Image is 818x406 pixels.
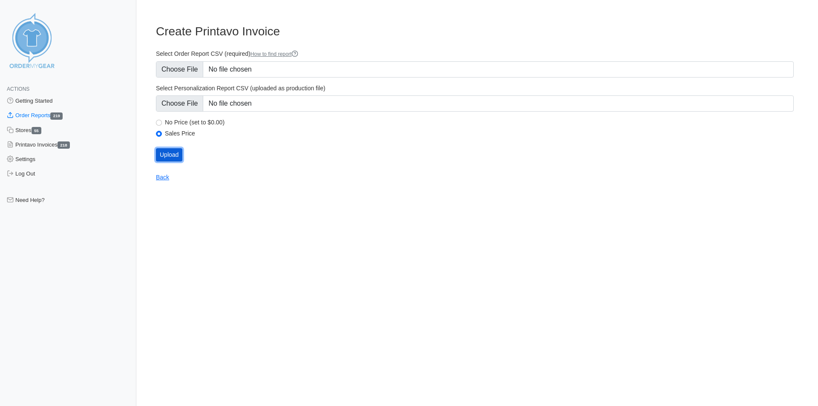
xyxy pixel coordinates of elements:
a: How to find report [251,51,299,57]
span: 218 [58,141,70,149]
span: Actions [7,86,29,92]
h3: Create Printavo Invoice [156,24,794,39]
a: Back [156,174,169,181]
label: Sales Price [165,130,794,137]
input: Upload [156,148,182,161]
label: Select Order Report CSV (required) [156,50,794,58]
span: 55 [32,127,42,134]
span: 219 [50,112,63,120]
label: Select Personalization Report CSV (uploaded as production file) [156,84,794,92]
label: No Price (set to $0.00) [165,118,794,126]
